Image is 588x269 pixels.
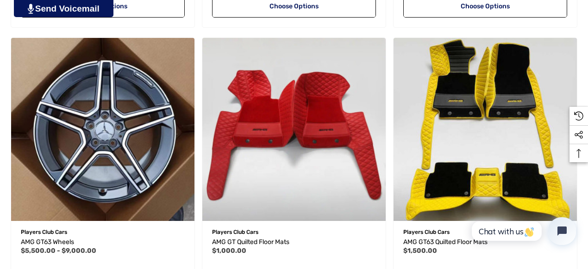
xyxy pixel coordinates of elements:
[574,111,583,121] svg: Recently Viewed
[28,4,34,14] img: PjwhLS0gR2VuZXJhdG9yOiBHcmF2aXQuaW8gLS0+PHN2ZyB4bWxucz0iaHR0cDovL3d3dy53My5vcmcvMjAwMC9zdmciIHhtb...
[212,238,289,246] span: AMG GT Quilted Floor Mats
[212,247,246,255] span: $1,000.00
[394,38,577,221] a: AMG GT63 Quilted Floor Mats,$1,500.00
[21,237,185,248] a: AMG GT63 Wheels,Price range from $5,500.00 to $9,000.00
[394,38,577,221] img: AMG GT63 Quilted Floor Mats
[212,226,376,238] p: Players Club Cars
[21,226,185,238] p: Players Club Cars
[403,238,488,246] span: AMG GT63 Quilted Floor Mats
[202,38,386,221] img: AMG GT Quilted Floor Mats
[11,38,194,221] a: AMG GT63 Wheels,Price range from $5,500.00 to $9,000.00
[574,130,583,140] svg: Social Media
[403,247,437,255] span: $1,500.00
[21,247,96,255] span: $5,500.00 - $9,000.00
[462,209,584,253] iframe: Tidio Chat
[569,149,588,158] svg: Top
[11,38,194,221] img: AMG GT63 Wheels
[403,237,567,248] a: AMG GT63 Quilted Floor Mats,$1,500.00
[202,38,386,221] a: AMG GT Quilted Floor Mats,$1,000.00
[403,226,567,238] p: Players Club Cars
[21,238,74,246] span: AMG GT63 Wheels
[212,237,376,248] a: AMG GT Quilted Floor Mats,$1,000.00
